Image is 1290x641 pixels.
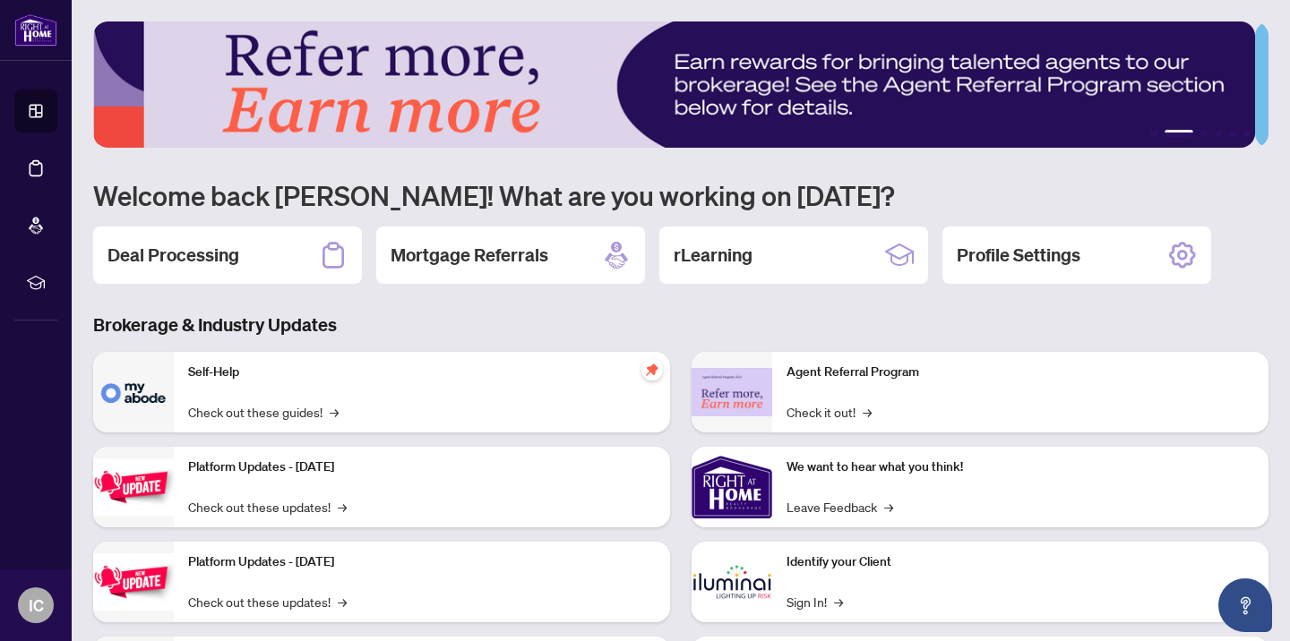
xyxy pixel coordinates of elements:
[188,552,656,572] p: Platform Updates - [DATE]
[188,363,656,382] p: Self-Help
[1218,578,1272,632] button: Open asap
[787,497,893,517] a: Leave Feedback→
[338,592,347,611] span: →
[93,352,174,432] img: Self-Help
[1200,130,1208,137] button: 3
[93,553,174,610] img: Platform Updates - July 8, 2025
[787,552,1254,572] p: Identify your Client
[787,402,872,422] a: Check it out!→
[692,447,772,527] img: We want to hear what you think!
[674,243,752,268] h2: rLearning
[692,368,772,417] img: Agent Referral Program
[330,402,339,422] span: →
[93,21,1255,148] img: Slide 1
[188,497,347,517] a: Check out these updates!→
[641,359,663,380] span: pushpin
[787,363,1254,382] p: Agent Referral Program
[93,178,1268,212] h1: Welcome back [PERSON_NAME]! What are you working on [DATE]?
[787,592,843,611] a: Sign In!→
[93,312,1268,338] h3: Brokerage & Industry Updates
[787,457,1254,477] p: We want to hear what you think!
[107,243,239,268] h2: Deal Processing
[188,592,347,611] a: Check out these updates!→
[29,593,44,618] span: IC
[692,542,772,622] img: Identify your Client
[188,457,656,477] p: Platform Updates - [DATE]
[391,243,548,268] h2: Mortgage Referrals
[834,592,843,611] span: →
[957,243,1080,268] h2: Profile Settings
[884,497,893,517] span: →
[1150,130,1157,137] button: 1
[93,458,174,515] img: Platform Updates - July 21, 2025
[1215,130,1222,137] button: 4
[1165,130,1193,137] button: 2
[863,402,872,422] span: →
[1229,130,1236,137] button: 5
[188,402,339,422] a: Check out these guides!→
[338,497,347,517] span: →
[1243,130,1251,137] button: 6
[14,13,57,47] img: logo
